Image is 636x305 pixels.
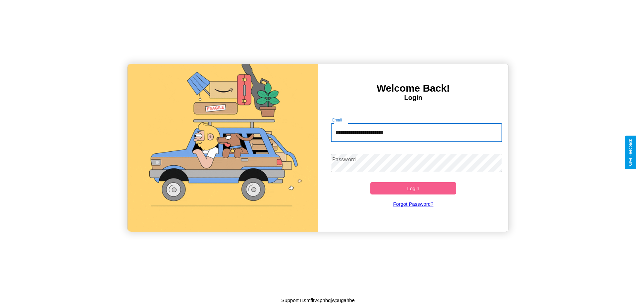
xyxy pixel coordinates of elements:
[332,117,343,123] label: Email
[370,182,456,194] button: Login
[128,64,318,232] img: gif
[628,139,633,166] div: Give Feedback
[318,94,508,102] h4: Login
[328,194,499,213] a: Forgot Password?
[318,83,508,94] h3: Welcome Back!
[281,296,355,305] p: Support ID: mfitv4pnhqjwpugahbe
